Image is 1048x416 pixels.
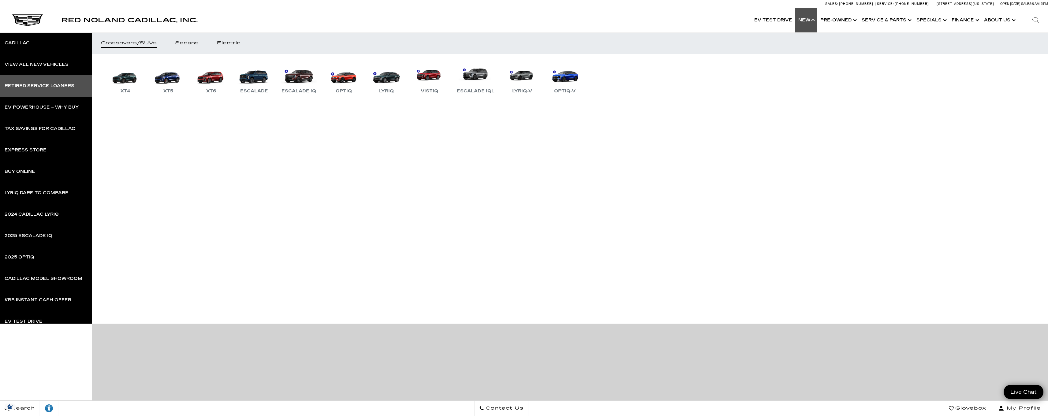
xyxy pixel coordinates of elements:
div: Escalade IQL [454,87,498,95]
a: Escalade [236,63,272,95]
span: Live Chat [1007,388,1040,396]
a: Live Chat [1004,385,1043,399]
a: Glovebox [944,401,991,416]
a: Pre-Owned [817,8,859,32]
div: Cadillac [5,41,30,45]
div: LYRIQ Dare to Compare [5,191,69,195]
a: Sedans [166,32,208,54]
span: [PHONE_NUMBER] [839,2,873,6]
a: VISTIQ [411,63,448,95]
div: Crossovers/SUVs [101,41,157,45]
a: About Us [981,8,1017,32]
a: OPTIQ [325,63,362,95]
a: XT5 [150,63,187,95]
div: XT4 [117,87,133,95]
div: Escalade [237,87,271,95]
div: 2025 Escalade IQ [5,234,52,238]
div: Escalade IQ [278,87,319,95]
div: XT5 [160,87,176,95]
a: OPTIQ-V [546,63,583,95]
div: Express Store [5,148,47,152]
a: Explore your accessibility options [40,401,58,416]
div: OPTIQ-V [551,87,579,95]
div: XT6 [203,87,219,95]
a: LYRIQ-V [504,63,540,95]
img: Cadillac Dark Logo with Cadillac White Text [12,14,43,26]
a: Escalade IQ [278,63,319,95]
div: Explore your accessibility options [40,404,58,413]
a: Specials [913,8,949,32]
a: EV Test Drive [751,8,795,32]
a: Service: [PHONE_NUMBER] [875,2,931,6]
div: Search [1024,8,1048,32]
span: Red Noland Cadillac, Inc. [61,17,198,24]
span: Sales: [825,2,838,6]
span: Search [9,404,35,413]
a: XT6 [193,63,229,95]
a: Escalade IQL [454,63,498,95]
span: Sales: [1021,2,1032,6]
span: Service: [877,2,894,6]
a: Crossovers/SUVs [92,32,166,54]
div: View All New Vehicles [5,62,69,67]
a: Finance [949,8,981,32]
a: Red Noland Cadillac, Inc. [61,17,198,23]
section: Click to Open Cookie Consent Modal [3,403,17,410]
div: LYRIQ [376,87,397,95]
a: [STREET_ADDRESS][US_STATE] [937,2,994,6]
div: EV Test Drive [5,319,43,324]
div: Cadillac Model Showroom [5,277,82,281]
div: Electric [217,41,240,45]
div: KBB Instant Cash Offer [5,298,71,302]
span: Glovebox [954,404,986,413]
img: Opt-Out Icon [3,403,17,410]
div: 2024 Cadillac LYRIQ [5,212,59,217]
span: Open [DATE] [1000,2,1020,6]
a: Electric [208,32,249,54]
span: My Profile [1004,404,1041,413]
a: LYRIQ [368,63,405,95]
div: Retired Service Loaners [5,84,74,88]
span: Contact Us [484,404,524,413]
div: Tax Savings for Cadillac [5,127,75,131]
a: XT4 [107,63,144,95]
div: VISTIQ [418,87,441,95]
span: 9 AM-6 PM [1032,2,1048,6]
div: OPTIQ [333,87,355,95]
a: New [795,8,817,32]
span: [PHONE_NUMBER] [895,2,929,6]
div: 2025 OPTIQ [5,255,34,259]
div: LYRIQ-V [509,87,535,95]
a: Sales: [PHONE_NUMBER] [825,2,875,6]
div: EV Powerhouse – Why Buy [5,105,79,110]
button: Open user profile menu [991,401,1048,416]
a: Contact Us [474,401,528,416]
div: Buy Online [5,169,35,174]
div: Sedans [175,41,199,45]
a: Service & Parts [859,8,913,32]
